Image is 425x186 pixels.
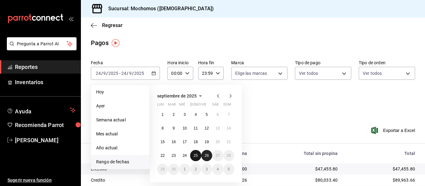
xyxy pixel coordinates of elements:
abbr: 18 de septiembre de 2025 [194,140,198,144]
button: 28 de septiembre de 2025 [223,150,234,161]
button: 27 de septiembre de 2025 [212,150,223,161]
button: Exportar a Excel [372,127,415,134]
abbr: 8 de septiembre de 2025 [161,126,164,130]
label: Marca [231,61,287,65]
abbr: 4 de octubre de 2025 [217,167,219,171]
abbr: 29 de septiembre de 2025 [161,167,165,171]
abbr: 6 de septiembre de 2025 [217,112,219,117]
abbr: 13 de septiembre de 2025 [216,126,220,130]
abbr: miércoles [179,102,185,109]
abbr: 21 de septiembre de 2025 [227,140,231,144]
span: septiembre de 2025 [157,93,197,98]
span: Reportes [15,63,76,71]
span: Ver todos [363,70,382,76]
button: 3 de septiembre de 2025 [179,109,190,120]
abbr: sábado [212,102,219,109]
button: septiembre de 2025 [157,92,204,100]
abbr: 28 de septiembre de 2025 [227,153,231,158]
span: Recomienda Parrot [15,121,76,129]
label: Hora inicio [167,61,193,65]
button: 4 de octubre de 2025 [212,164,223,175]
span: Pregunta a Parrot AI [17,41,67,47]
abbr: 5 de septiembre de 2025 [206,112,208,117]
button: 1 de octubre de 2025 [179,164,190,175]
input: -- [121,71,127,76]
abbr: lunes [157,102,164,109]
span: Regresar [102,22,123,28]
input: -- [96,71,101,76]
abbr: 12 de septiembre de 2025 [205,126,209,130]
button: open_drawer_menu [68,16,73,21]
span: Inventarios [15,78,76,86]
span: Elige las marcas [235,70,267,76]
abbr: 1 de octubre de 2025 [184,167,186,171]
h3: Sucursal: Mochomos ([DEMOGRAPHIC_DATA]) [103,5,214,12]
abbr: 19 de septiembre de 2025 [205,140,209,144]
button: 29 de septiembre de 2025 [157,164,168,175]
abbr: viernes [201,102,206,109]
abbr: 16 de septiembre de 2025 [171,140,175,144]
abbr: 2 de octubre de 2025 [195,167,197,171]
button: 17 de septiembre de 2025 [179,136,190,147]
button: 8 de septiembre de 2025 [157,123,168,134]
abbr: 4 de septiembre de 2025 [195,112,197,117]
abbr: 27 de septiembre de 2025 [216,153,220,158]
button: 19 de septiembre de 2025 [201,136,212,147]
abbr: 30 de septiembre de 2025 [171,167,175,171]
abbr: 3 de octubre de 2025 [206,167,208,171]
span: Semana actual [96,117,144,123]
div: Credito [91,177,180,183]
button: 10 de septiembre de 2025 [179,123,190,134]
button: 23 de septiembre de 2025 [168,150,179,161]
span: [PERSON_NAME] [15,136,76,144]
label: Tipo de pago [295,61,351,65]
img: Tooltip marker [112,39,119,47]
abbr: martes [168,102,175,109]
a: Pregunta a Parrot AI [4,45,77,52]
div: $47,455.80 [348,166,415,172]
abbr: 24 de septiembre de 2025 [183,153,187,158]
abbr: jueves [190,102,227,109]
span: Rango de fechas [96,159,144,165]
button: 11 de septiembre de 2025 [190,123,201,134]
abbr: 2 de septiembre de 2025 [173,112,175,117]
input: -- [103,71,106,76]
abbr: 7 de septiembre de 2025 [228,112,230,117]
button: 3 de octubre de 2025 [201,164,212,175]
button: 5 de octubre de 2025 [223,164,234,175]
button: 6 de septiembre de 2025 [212,109,223,120]
span: Hoy [96,89,144,95]
abbr: 5 de octubre de 2025 [228,167,230,171]
abbr: 23 de septiembre de 2025 [171,153,175,158]
button: 20 de septiembre de 2025 [212,136,223,147]
button: 18 de septiembre de 2025 [190,136,201,147]
button: 15 de septiembre de 2025 [157,136,168,147]
button: 9 de septiembre de 2025 [168,123,179,134]
button: 1 de septiembre de 2025 [157,109,168,120]
div: $89,963.66 [348,177,415,183]
span: Sugerir nueva función [7,177,76,184]
abbr: 25 de septiembre de 2025 [194,153,198,158]
button: 12 de septiembre de 2025 [201,123,212,134]
span: Año actual [96,145,144,151]
abbr: 26 de septiembre de 2025 [205,153,209,158]
button: 5 de septiembre de 2025 [201,109,212,120]
span: / [132,71,134,76]
button: 21 de septiembre de 2025 [223,136,234,147]
abbr: domingo [223,102,231,109]
abbr: 1 de septiembre de 2025 [161,112,164,117]
label: Hora fin [198,61,224,65]
abbr: 20 de septiembre de 2025 [216,140,220,144]
abbr: 3 de septiembre de 2025 [184,112,186,117]
abbr: 9 de septiembre de 2025 [173,126,175,130]
abbr: 22 de septiembre de 2025 [161,153,165,158]
span: - [119,71,120,76]
abbr: 17 de septiembre de 2025 [183,140,187,144]
span: / [101,71,103,76]
div: $47,455.80 [257,166,338,172]
input: ---- [108,71,119,76]
span: Ayuda [15,107,68,114]
button: 16 de septiembre de 2025 [168,136,179,147]
button: 24 de septiembre de 2025 [179,150,190,161]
